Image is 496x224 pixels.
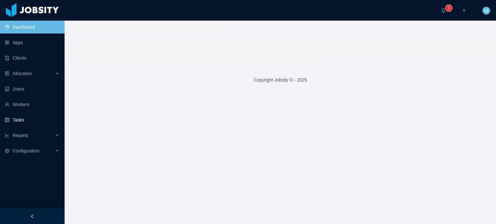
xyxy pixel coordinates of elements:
[5,83,59,95] a: icon: robotUsers
[13,148,39,153] span: Configuration
[13,71,32,76] span: Allocation
[446,5,452,11] sup: 0
[5,52,59,64] a: icon: auditClients
[441,8,446,13] i: icon: bell
[5,71,9,76] i: icon: solution
[5,133,9,138] i: icon: line-chart
[13,133,28,138] span: Reports
[462,8,466,13] i: icon: plus
[5,149,9,153] i: icon: setting
[484,7,488,15] span: M
[65,69,496,91] footer: Copyright Jobsity © - 2025
[5,98,59,111] a: icon: userWorkers
[5,113,59,126] a: icon: profileTasks
[5,21,59,34] a: icon: pie-chartDashboard
[5,36,59,49] a: icon: appstoreApps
